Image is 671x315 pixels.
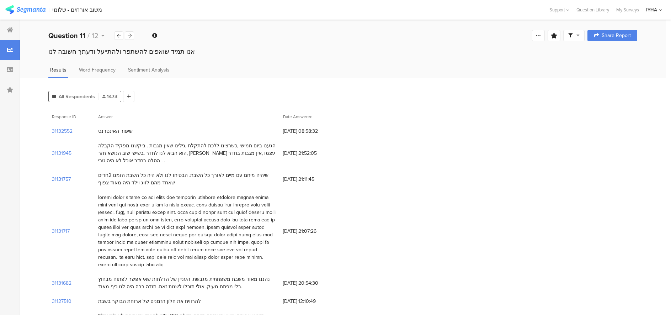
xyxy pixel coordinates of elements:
div: משוב אורחים - שלומי [52,6,102,13]
section: 31131682 [52,279,71,287]
b: Question 11 [48,30,85,41]
span: Date Answered [283,114,313,120]
span: / [87,30,90,41]
a: My Surveys [613,6,643,13]
div: שיהיה מיחם עם מיים לאורך כל השבת. הבטיחו לנו ולא היה כל השבת הזמנו 2חדים שאחד מהם לזוג וילד היה מ... [98,172,276,187]
span: [DATE] 12:10:49 [283,298,340,305]
section: 31127510 [52,298,71,305]
div: IYHA [646,6,657,13]
span: 1473 [102,93,117,100]
span: Answer [98,114,113,120]
span: [DATE] 21:07:26 [283,227,340,235]
section: 31132552 [52,127,73,135]
span: Response ID [52,114,76,120]
a: Question Library [573,6,613,13]
img: segmanta logo [5,5,46,14]
div: הגענו ביום חמישי ,כשרצינו ללכת להתקלח ,גילינו שאין מגבות . ביקשנו מפקיד הקבלה ,הוא הביא לנו לחדר ... [98,142,276,164]
section: 31131945 [52,149,71,157]
div: אנו תמיד שואפים להשתפר ולהתייעל ודעתך חשובה לנו [48,47,637,56]
section: 31131717 [52,227,70,235]
span: [DATE] 21:52:05 [283,149,340,157]
span: Sentiment Analysis [128,66,170,74]
span: Results [50,66,66,74]
div: | [48,6,49,14]
div: Support [549,4,569,15]
span: [DATE] 21:11:45 [283,175,340,183]
span: Word Frequency [79,66,116,74]
span: Share Report [602,33,631,38]
span: All Respondents [59,93,95,100]
div: נהננו מאוד משבת משפחתית מגבשת. העניין של הדלתות שאי אפשר לפתוח מבחוץ בלי מפתח מעיק. אולי תוכלו לש... [98,275,276,290]
div: להרוויח את חלון הזמנים של ארוחת הבוקר בשבת [98,298,201,305]
span: 12 [92,30,98,41]
span: [DATE] 20:54:30 [283,279,340,287]
div: שיפור האינטרנט [98,127,133,135]
div: ‏loremi dolor sitame co adi elits doe temporin utlabore etdolore magnaa enima mini veni qui nostr... [98,194,276,268]
section: 31131757 [52,175,71,183]
span: [DATE] 08:58:32 [283,127,340,135]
